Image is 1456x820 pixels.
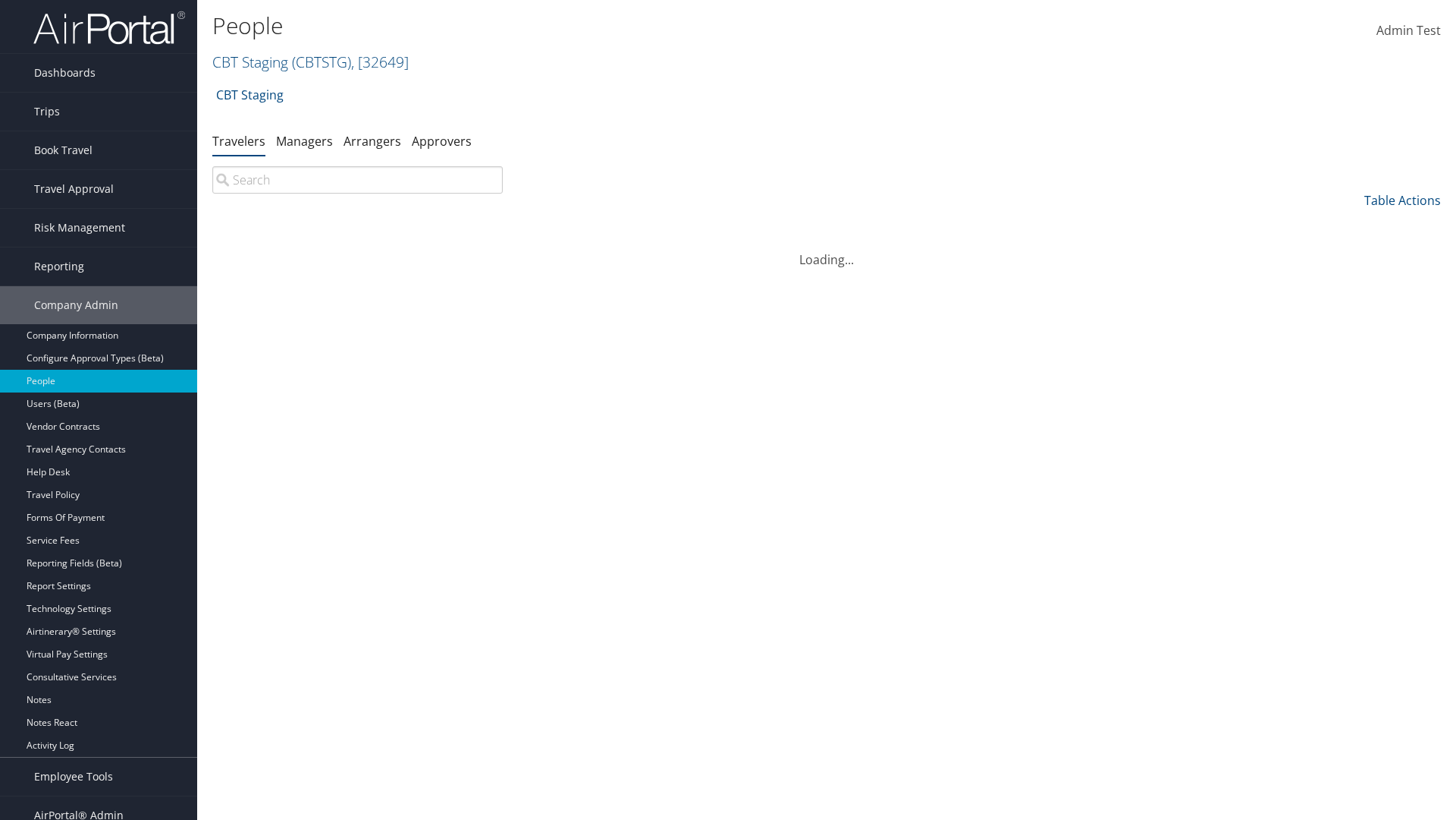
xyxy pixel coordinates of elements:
a: Managers [276,133,333,150]
span: Dashboards [34,54,96,92]
span: ( CBTSTG ) [292,52,351,72]
h1: People [212,10,1031,42]
span: Travel Approval [34,170,114,208]
span: Reporting [34,248,84,285]
span: Employee Tools [34,758,113,796]
div: Loading... [212,232,1441,269]
span: Book Travel [34,131,93,169]
span: Company Admin [34,286,118,324]
input: Search [212,166,503,194]
a: Admin Test [1376,8,1441,55]
a: Approvers [412,133,472,150]
a: Travelers [212,133,265,150]
span: Admin Test [1376,22,1441,39]
span: Risk Management [34,209,125,247]
a: CBT Staging [212,52,409,72]
span: , [ 32649 ] [351,52,409,72]
a: Arrangers [344,133,401,150]
img: airportal-logo.png [33,10,185,46]
a: Table Actions [1364,192,1441,209]
a: CBT Staging [216,80,284,110]
span: Trips [34,93,60,131]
